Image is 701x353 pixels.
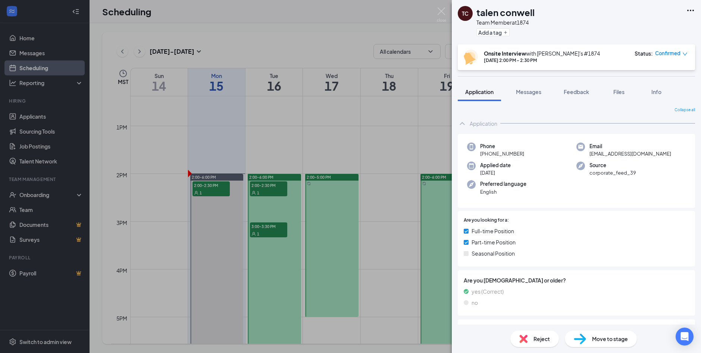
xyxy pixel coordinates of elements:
[472,238,516,246] span: Part-time Position
[589,169,636,176] span: corporate_feed_39
[686,6,695,15] svg: Ellipses
[484,57,600,63] div: [DATE] 2:00 PM - 2:30 PM
[564,88,589,95] span: Feedback
[682,51,688,57] span: down
[480,169,511,176] span: [DATE]
[472,227,514,235] span: Full-time Position
[589,143,671,150] span: Email
[480,143,524,150] span: Phone
[655,50,680,57] span: Confirmed
[589,150,671,157] span: [EMAIL_ADDRESS][DOMAIN_NAME]
[476,19,535,26] div: Team Member at 1874
[503,30,508,35] svg: Plus
[480,150,524,157] span: [PHONE_NUMBER]
[464,276,689,284] span: Are you [DEMOGRAPHIC_DATA] or older?
[458,119,467,128] svg: ChevronUp
[613,88,625,95] span: Files
[635,50,653,57] div: Status :
[651,88,661,95] span: Info
[533,335,550,343] span: Reject
[592,335,628,343] span: Move to stage
[484,50,600,57] div: with [PERSON_NAME]'s #1874
[472,299,478,307] span: no
[676,328,694,346] div: Open Intercom Messenger
[484,50,526,57] b: Onsite Interview
[472,249,515,257] span: Seasonal Position
[480,162,511,169] span: Applied date
[464,217,509,224] span: Are you looking for a:
[516,88,541,95] span: Messages
[476,6,535,19] h1: talen conwell
[476,28,510,36] button: PlusAdd a tag
[589,162,636,169] span: Source
[480,188,526,196] span: English
[470,120,497,127] div: Application
[675,107,695,113] span: Collapse all
[465,88,494,95] span: Application
[472,287,504,296] span: yes (Correct)
[480,180,526,188] span: Preferred language
[462,10,469,17] div: TC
